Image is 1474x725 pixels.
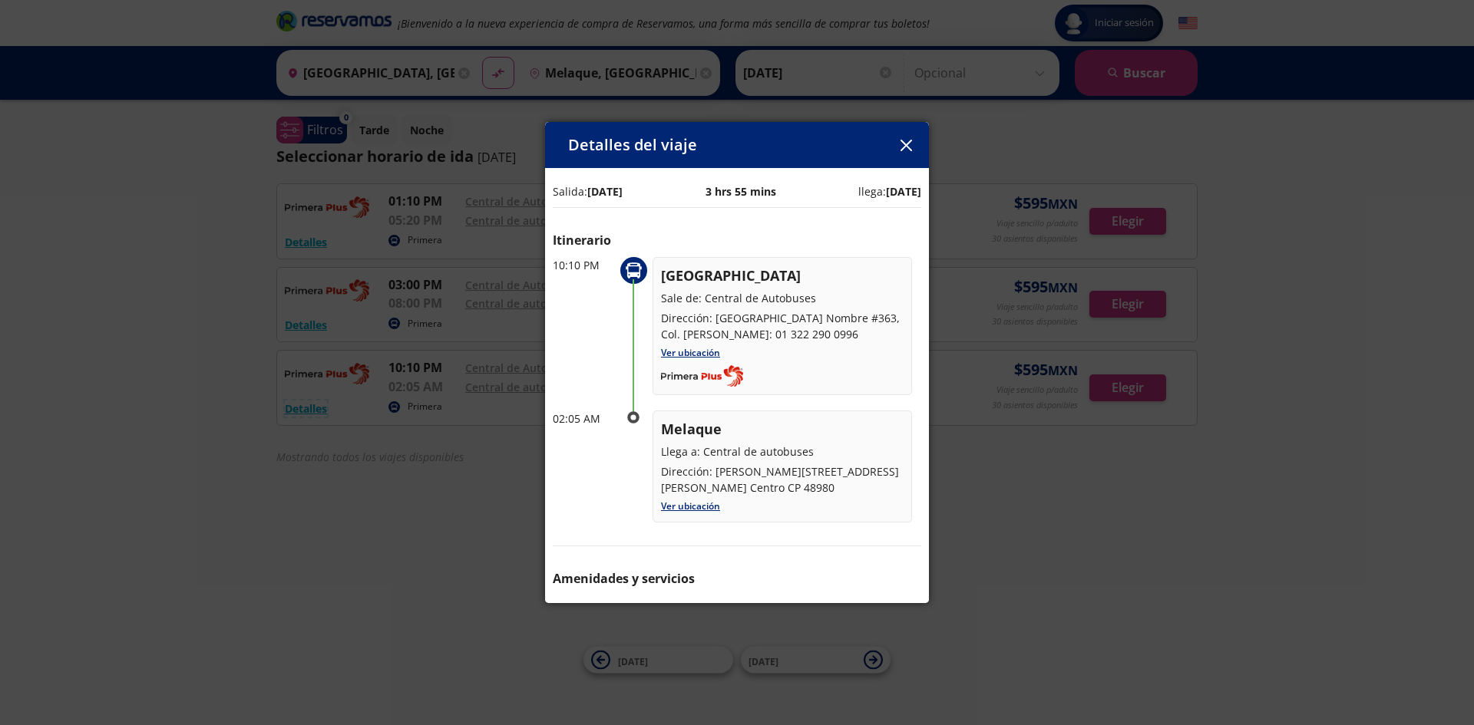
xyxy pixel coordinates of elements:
p: Melaque [661,419,904,440]
p: Dirección: [GEOGRAPHIC_DATA] Nombre #363, Col. [PERSON_NAME]: 01 322 290 0996 [661,310,904,342]
p: Sale de: Central de Autobuses [661,290,904,306]
p: Itinerario [553,231,921,249]
img: Completo_color__1_.png [661,365,743,387]
p: Amenidades y servicios [553,569,921,588]
p: 10:10 PM [553,257,614,273]
a: Ver ubicación [661,499,720,512]
p: [GEOGRAPHIC_DATA] [661,265,904,286]
img: PRIMERA PLUS [553,603,614,626]
p: Salida: [553,183,623,199]
p: 3 hrs 55 mins [706,183,776,199]
p: llega: [858,183,921,199]
p: Llega a: Central de autobuses [661,443,904,460]
p: Detalles del viaje [568,133,697,157]
p: 02:05 AM [553,410,614,427]
b: [DATE] [886,184,921,199]
p: Dirección: [PERSON_NAME][STREET_ADDRESS][PERSON_NAME] Centro CP 48980 [661,463,904,496]
a: Ver ubicación [661,346,720,359]
b: [DATE] [587,184,623,199]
